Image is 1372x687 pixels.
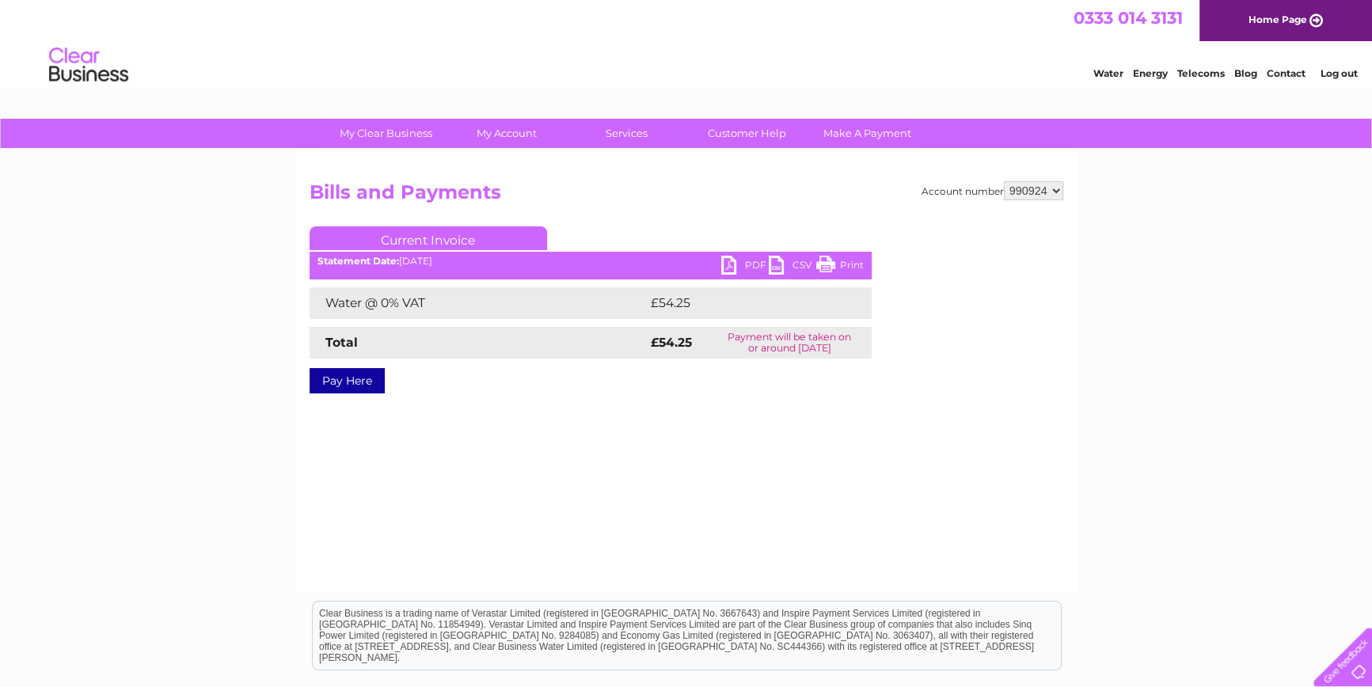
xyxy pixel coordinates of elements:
[310,368,385,393] a: Pay Here
[769,256,816,279] a: CSV
[1177,67,1225,79] a: Telecoms
[1267,67,1305,79] a: Contact
[317,255,399,267] b: Statement Date:
[1133,67,1168,79] a: Energy
[310,226,547,250] a: Current Invoice
[1093,67,1123,79] a: Water
[708,327,872,359] td: Payment will be taken on or around [DATE]
[922,181,1063,200] div: Account number
[310,181,1063,211] h2: Bills and Payments
[310,287,647,319] td: Water @ 0% VAT
[647,287,839,319] td: £54.25
[561,119,692,148] a: Services
[441,119,572,148] a: My Account
[802,119,933,148] a: Make A Payment
[321,119,451,148] a: My Clear Business
[1320,67,1357,79] a: Log out
[1234,67,1257,79] a: Blog
[325,335,358,350] strong: Total
[651,335,692,350] strong: £54.25
[1074,8,1183,28] a: 0333 014 3131
[816,256,864,279] a: Print
[682,119,812,148] a: Customer Help
[313,9,1061,77] div: Clear Business is a trading name of Verastar Limited (registered in [GEOGRAPHIC_DATA] No. 3667643...
[721,256,769,279] a: PDF
[310,256,872,267] div: [DATE]
[48,41,129,89] img: logo.png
